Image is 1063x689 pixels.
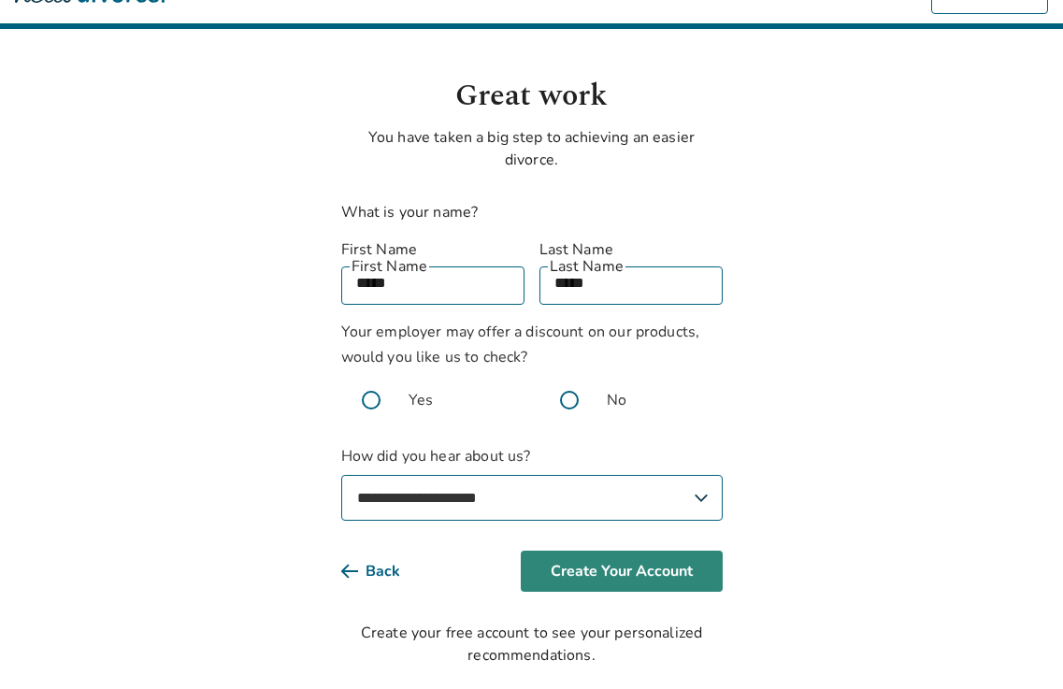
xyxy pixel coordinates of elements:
label: First Name [341,238,524,261]
span: Your employer may offer a discount on our products, would you like us to check? [341,322,700,367]
button: Create Your Account [521,551,723,592]
p: You have taken a big step to achieving an easier divorce. [341,126,723,171]
button: Back [341,551,430,592]
iframe: Chat Widget [970,599,1063,689]
label: What is your name? [341,202,479,222]
span: No [607,389,626,411]
label: How did you hear about us? [341,445,723,521]
div: Widget de chat [970,599,1063,689]
select: How did you hear about us? [341,475,723,521]
h1: Great work [341,74,723,119]
label: Last Name [539,238,723,261]
span: Yes [409,389,433,411]
div: Create your free account to see your personalized recommendations. [341,622,723,667]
